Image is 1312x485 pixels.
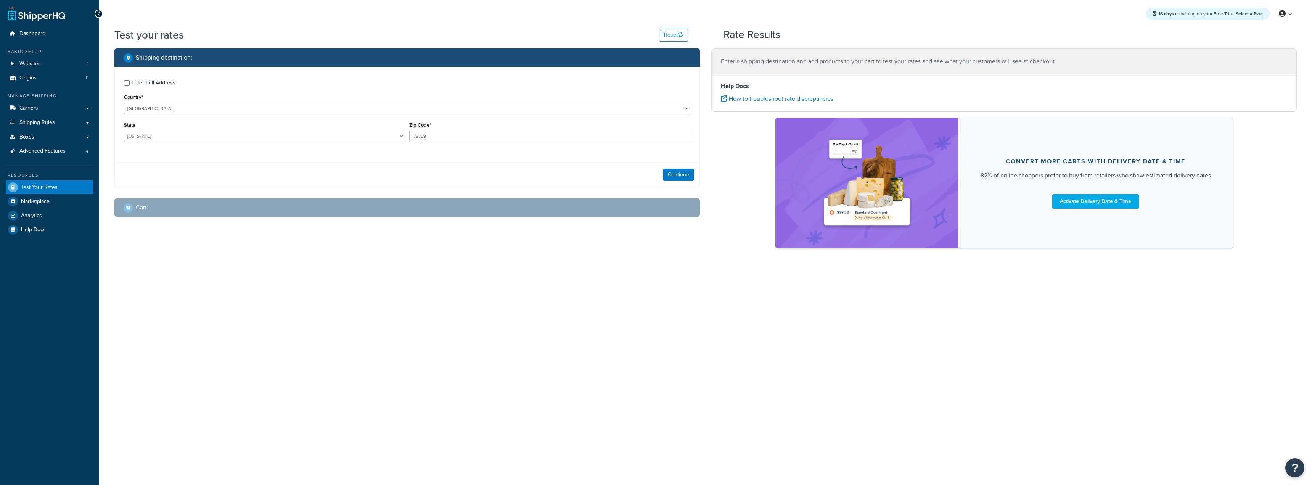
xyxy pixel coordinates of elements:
[21,198,50,205] span: Marketplace
[409,122,431,128] label: Zip Code*
[19,134,34,140] span: Boxes
[1285,458,1304,477] button: Open Resource Center
[819,129,915,237] img: feature-image-ddt-36eae7f7280da8017bfb280eaccd9c446f90b1fe08728e4019434db127062ab4.png
[1236,10,1263,17] a: Select a Plan
[85,75,88,81] span: 11
[6,93,93,99] div: Manage Shipping
[124,80,130,86] input: Enter Full Address
[6,223,93,237] a: Help Docs
[6,71,93,85] a: Origins11
[6,180,93,194] a: Test Your Rates
[6,130,93,144] a: Boxes
[124,94,143,100] label: Country*
[124,122,135,128] label: State
[721,94,833,103] a: How to troubleshoot rate discrepancies
[6,172,93,179] div: Resources
[19,61,41,67] span: Websites
[6,144,93,158] li: Advanced Features
[19,31,45,37] span: Dashboard
[114,27,184,42] h1: Test your rates
[659,29,688,42] button: Reset
[1158,10,1234,17] span: remaining on your Free Trial
[6,116,93,130] a: Shipping Rules
[87,61,88,67] span: 1
[86,148,88,155] span: 4
[6,57,93,71] a: Websites1
[6,101,93,115] a: Carriers
[6,48,93,55] div: Basic Setup
[19,105,38,111] span: Carriers
[724,29,780,41] h2: Rate Results
[19,119,55,126] span: Shipping Rules
[136,204,148,211] h2: Cart :
[1006,158,1185,165] div: Convert more carts with delivery date & time
[21,213,42,219] span: Analytics
[6,195,93,208] a: Marketplace
[663,169,694,181] button: Continue
[6,144,93,158] a: Advanced Features4
[21,227,46,233] span: Help Docs
[6,57,93,71] li: Websites
[19,148,66,155] span: Advanced Features
[136,54,192,61] h2: Shipping destination :
[721,56,1287,67] p: Enter a shipping destination and add products to your cart to test your rates and see what your c...
[6,209,93,222] a: Analytics
[1158,10,1174,17] strong: 16 days
[132,77,175,88] div: Enter Full Address
[981,171,1211,180] div: 82% of online shoppers prefer to buy from retailers who show estimated delivery dates
[19,75,37,81] span: Origins
[6,27,93,41] a: Dashboard
[21,184,58,191] span: Test Your Rates
[721,82,1287,91] h4: Help Docs
[1052,194,1139,209] a: Activate Delivery Date & Time
[6,71,93,85] li: Origins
